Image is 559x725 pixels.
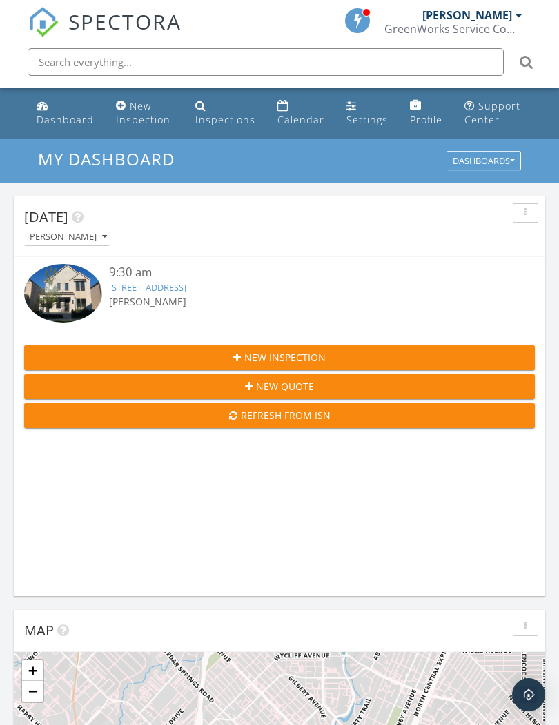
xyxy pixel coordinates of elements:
div: [PERSON_NAME] [422,8,512,22]
a: 9:30 am [STREET_ADDRESS] [PERSON_NAME] [24,264,535,326]
div: Profile [410,113,442,126]
div: New Inspection [116,99,170,126]
a: Calendar [272,94,330,133]
img: 9482191%2Fcover_photos%2FGK0MDIYHKdWM8JnGTBGi%2Fsmall.jpg [24,264,102,323]
span: My Dashboard [38,147,175,170]
button: New Quote [24,374,535,399]
div: Settings [346,113,388,126]
span: New Inspection [244,350,326,365]
button: Refresh from ISN [24,403,535,428]
a: Profile [404,94,448,133]
div: Refresh from ISN [35,408,524,422]
a: Support Center [459,94,529,133]
div: Calendar [277,113,324,126]
div: Dashboards [453,156,515,166]
a: SPECTORA [28,19,182,48]
button: Dashboards [447,152,521,171]
div: Dashboard [37,113,94,126]
span: [DATE] [24,207,68,226]
div: GreenWorks Service Company [384,22,522,36]
div: Open Intercom Messenger [512,678,545,711]
div: Inspections [195,113,255,126]
a: Inspections [190,94,261,133]
div: [PERSON_NAME] [27,232,107,242]
div: Support Center [464,99,520,126]
a: [STREET_ADDRESS] [109,281,186,294]
a: Dashboard [31,94,99,133]
span: New Quote [256,379,314,394]
input: Search everything... [28,48,504,76]
a: New Inspection [110,94,179,133]
img: The Best Home Inspection Software - Spectora [28,7,59,37]
a: Zoom out [22,681,43,702]
button: [PERSON_NAME] [24,228,110,247]
button: New Inspection [24,345,535,370]
span: Map [24,621,54,640]
span: SPECTORA [68,7,182,36]
a: Zoom in [22,660,43,681]
span: [PERSON_NAME] [109,295,186,308]
div: 9:30 am [109,264,492,281]
a: Settings [341,94,393,133]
